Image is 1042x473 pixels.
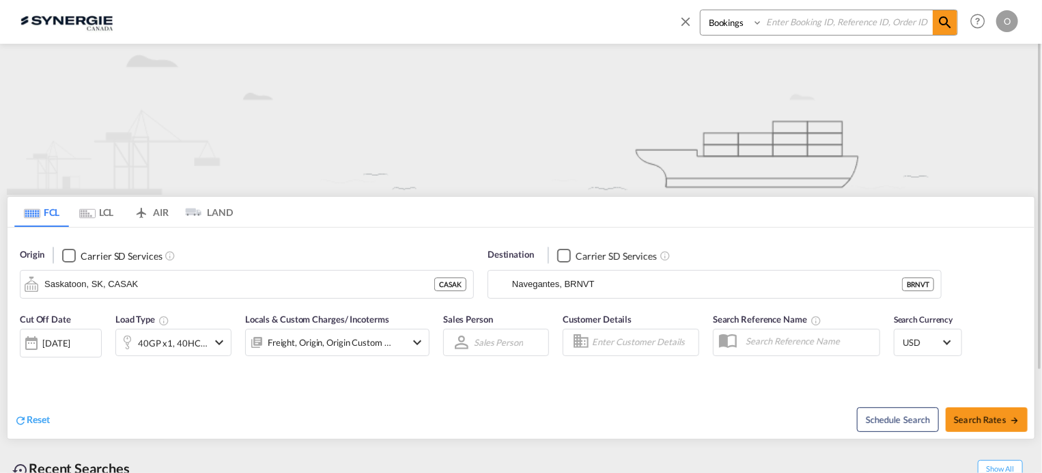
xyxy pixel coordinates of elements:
button: Search Ratesicon-arrow-right [946,407,1028,432]
md-select: Select Currency: $ USDUnited States Dollar [901,332,955,352]
md-icon: Select multiple loads to view rates [158,315,169,326]
div: Origin Checkbox No InkUnchecked: Search for CY (Container Yard) services for all selected carrier... [8,228,1034,439]
div: Carrier SD Services [81,249,162,263]
span: Customer Details [563,314,632,325]
div: icon-refreshReset [14,413,50,428]
div: 40GP x1 40HC x1 [138,334,208,353]
div: Help [966,10,996,34]
md-icon: icon-chevron-down [409,334,425,351]
span: Sales Person [443,314,493,325]
md-tab-item: LAND [178,197,233,227]
span: Reset [27,414,50,425]
md-icon: icon-chevron-down [211,334,227,351]
span: USD [903,336,941,349]
div: CASAK [434,278,466,291]
div: [DATE] [42,337,70,349]
md-input-container: Navegantes, BRNVT [488,271,941,298]
md-icon: icon-close [678,14,693,29]
md-icon: icon-airplane [133,204,150,215]
div: O [996,10,1018,32]
button: Note: By default Schedule search will only considerorigin ports, destination ports and cut off da... [857,407,939,432]
img: new-FCL.png [7,44,1035,195]
md-tab-item: LCL [69,197,124,227]
span: Help [966,10,989,33]
md-icon: icon-refresh [14,414,27,427]
input: Search by Port [44,274,434,295]
input: Search Reference Name [739,331,879,351]
md-icon: icon-magnify [937,14,953,31]
div: BRNVT [902,278,934,291]
span: icon-close [678,10,700,42]
span: icon-magnify [933,10,957,35]
span: Cut Off Date [20,314,71,325]
md-datepicker: Select [20,355,30,374]
input: Enter Booking ID, Reference ID, Order ID [763,10,933,34]
div: Carrier SD Services [576,249,657,263]
md-icon: Unchecked: Search for CY (Container Yard) services for all selected carriers.Checked : Search for... [660,250,671,261]
span: Load Type [115,314,169,325]
div: Freight Origin Origin Custom Destination Destination Custom Factory Stuffingicon-chevron-down [245,329,430,356]
md-tab-item: FCL [14,197,69,227]
span: Search Rates [954,414,1019,425]
span: / Incoterms [345,314,389,325]
div: Freight Origin Origin Custom Destination Destination Custom Factory Stuffing [268,333,392,352]
md-select: Sales Person [473,332,524,352]
md-checkbox: Checkbox No Ink [62,248,162,262]
md-icon: icon-arrow-right [1010,416,1019,425]
span: Locals & Custom Charges [245,314,389,325]
md-pagination-wrapper: Use the left and right arrow keys to navigate between tabs [14,197,233,227]
md-checkbox: Checkbox No Ink [557,248,657,262]
div: 40GP x1 40HC x1icon-chevron-down [115,329,231,356]
md-icon: Unchecked: Search for CY (Container Yard) services for all selected carriers.Checked : Search for... [165,250,176,261]
md-input-container: Saskatoon, SK, CASAK [20,271,473,298]
md-tab-item: AIR [124,197,178,227]
input: Search by Port [512,274,902,295]
span: Origin [20,248,44,262]
input: Enter Customer Details [592,332,694,353]
md-icon: Your search will be saved by the below given name [811,315,821,326]
span: Search Reference Name [713,314,821,325]
div: [DATE] [20,329,102,357]
span: Search Currency [894,314,953,325]
img: 1f56c880d42311ef80fc7dca854c8e59.png [20,6,113,37]
span: Destination [488,248,534,262]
